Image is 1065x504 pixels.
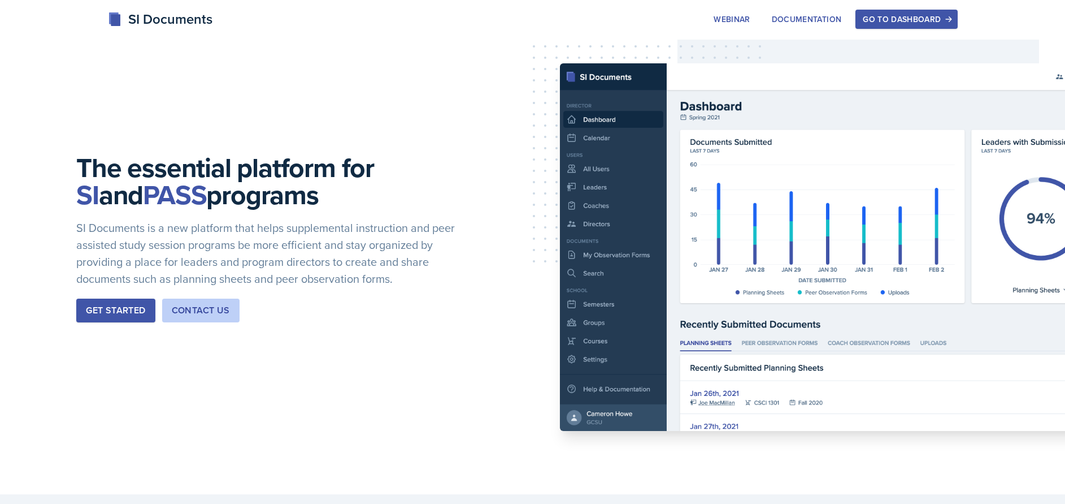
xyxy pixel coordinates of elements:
[86,304,145,317] div: Get Started
[76,299,155,322] button: Get Started
[706,10,757,29] button: Webinar
[172,304,230,317] div: Contact Us
[772,15,842,24] div: Documentation
[764,10,849,29] button: Documentation
[108,9,212,29] div: SI Documents
[714,15,750,24] div: Webinar
[162,299,240,322] button: Contact Us
[855,10,957,29] button: Go to Dashboard
[863,15,950,24] div: Go to Dashboard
